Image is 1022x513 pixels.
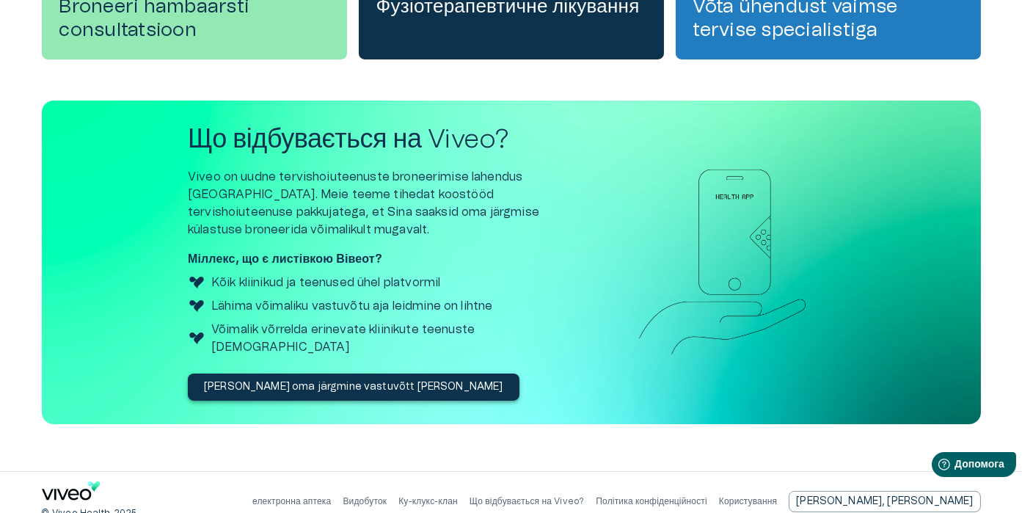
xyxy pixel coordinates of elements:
div: [PERSON_NAME], [PERSON_NAME] [789,491,980,512]
font: Võimalik võrrelda erinevate kliinikute teenuste [DEMOGRAPHIC_DATA] [211,324,475,353]
a: Ку-клукс-клан [398,497,458,506]
font: [PERSON_NAME] oma järgmine vastuvõtt [PERSON_NAME] [204,382,503,392]
a: Перейти на головну сторінку [42,481,101,506]
button: [PERSON_NAME] oma järgmine vastuvõtt [PERSON_NAME] [188,374,519,401]
font: Viveo on uudne tervishoiuteenuste broneerimise lahendus [GEOGRAPHIC_DATA]. Meie teeme tihedat koo... [188,171,539,236]
img: Логотип Viveo [188,330,205,347]
a: Надіслати електронного листа із запитом на партнерство до viveo [789,491,980,512]
font: Що відбувається на Viveo? [470,497,584,506]
a: Політика конфіденційності [596,497,707,506]
a: Користування [719,497,777,506]
font: Міллекс, що є листівкою Вівеот? [188,253,382,265]
font: Що відбувається на Viveo? [188,126,509,153]
iframe: Запуск віджета довідки [908,446,1022,487]
font: Lähima võimaliku vastuvõtu aja leidmine on lihtne [211,300,492,312]
img: Логотип Viveo [188,274,205,291]
a: електронна аптека [252,497,331,506]
font: Видобуток [343,497,387,506]
font: Kõik kliinikud ja teenused ühel platvormil [211,277,440,288]
font: [PERSON_NAME], [PERSON_NAME] [796,496,973,506]
img: Логотип Viveo [188,297,205,315]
